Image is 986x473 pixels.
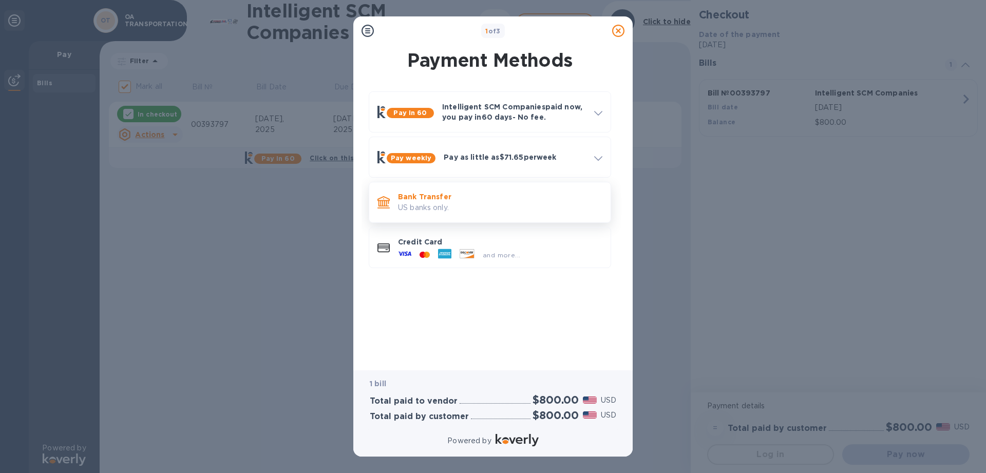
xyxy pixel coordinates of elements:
[496,434,539,446] img: Logo
[485,27,501,35] b: of 3
[447,436,491,446] p: Powered by
[391,154,431,162] b: Pay weekly
[601,395,616,406] p: USD
[485,27,488,35] span: 1
[398,202,602,213] p: US banks only.
[533,409,579,422] h2: $800.00
[398,237,602,247] p: Credit Card
[370,380,386,388] b: 1 bill
[444,152,586,162] p: Pay as little as $71.65 per week
[367,49,613,71] h1: Payment Methods
[370,396,458,406] h3: Total paid to vendor
[442,102,586,122] p: Intelligent SCM Companies paid now, you pay in 60 days - No fee.
[601,410,616,421] p: USD
[583,396,597,404] img: USD
[583,411,597,419] img: USD
[533,393,579,406] h2: $800.00
[393,109,427,117] b: Pay in 60
[483,251,520,259] span: and more...
[370,412,469,422] h3: Total paid by customer
[398,192,602,202] p: Bank Transfer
